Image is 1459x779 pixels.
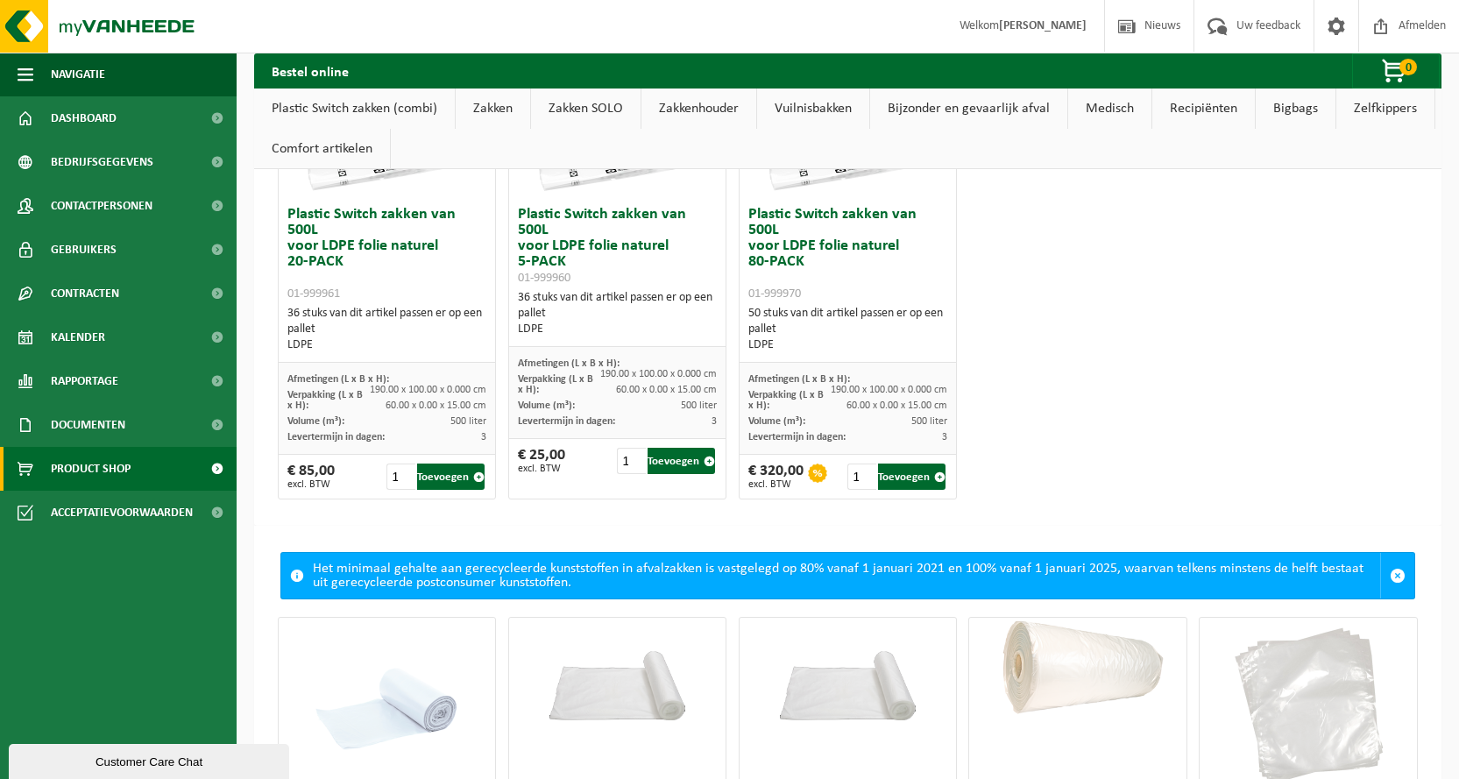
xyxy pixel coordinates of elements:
span: Kalender [51,315,105,359]
div: € 85,00 [287,464,335,490]
span: 500 liter [450,416,486,427]
a: Zakken [456,89,530,129]
span: 60.00 x 0.00 x 15.00 cm [846,400,947,411]
span: 190.00 x 100.00 x 0.000 cm [600,369,717,379]
span: Verpakking (L x B x H): [518,374,593,395]
span: 01-999970 [748,287,801,301]
h3: Plastic Switch zakken van 500L voor LDPE folie naturel 80-PACK [748,207,948,301]
span: 60.00 x 0.00 x 15.00 cm [616,385,717,395]
button: Toevoegen [648,448,715,474]
h3: Plastic Switch zakken van 500L voor LDPE folie naturel 5-PACK [518,207,718,286]
span: 500 liter [911,416,947,427]
span: Rapportage [51,359,118,403]
span: 3 [942,432,947,443]
span: Volume (m³): [748,416,805,427]
img: 01-000547 [509,618,726,726]
a: Zakken SOLO [531,89,641,129]
span: 60.00 x 0.00 x 15.00 cm [386,400,486,411]
a: Plastic Switch zakken (combi) [254,89,455,129]
a: Medisch [1068,89,1151,129]
div: LDPE [287,337,487,353]
img: 01-000552 [740,618,957,726]
div: Het minimaal gehalte aan gerecycleerde kunststoffen in afvalzakken is vastgelegd op 80% vanaf 1 j... [313,553,1380,598]
a: Zelfkippers [1336,89,1434,129]
span: 3 [481,432,486,443]
span: Contactpersonen [51,184,152,228]
span: 01-999960 [518,272,570,285]
div: € 25,00 [518,448,565,474]
span: 190.00 x 100.00 x 0.000 cm [831,385,947,395]
div: 36 stuks van dit artikel passen er op een pallet [518,290,718,337]
span: Bedrijfsgegevens [51,140,153,184]
div: 50 stuks van dit artikel passen er op een pallet [748,306,948,353]
span: 190.00 x 100.00 x 0.000 cm [370,385,486,395]
span: Verpakking (L x B x H): [748,390,824,411]
img: 01-000551 [969,618,1186,726]
div: LDPE [518,322,718,337]
span: Levertermijn in dagen: [748,432,846,443]
span: Verpakking (L x B x H): [287,390,363,411]
span: Dashboard [51,96,117,140]
h2: Bestel online [254,53,366,88]
a: Bigbags [1256,89,1335,129]
span: Afmetingen (L x B x H): [287,374,389,385]
button: Toevoegen [417,464,485,490]
span: 3 [712,416,717,427]
span: Volume (m³): [518,400,575,411]
h3: Plastic Switch zakken van 500L voor LDPE folie naturel 20-PACK [287,207,487,301]
a: Zakkenhouder [641,89,756,129]
div: 36 stuks van dit artikel passen er op een pallet [287,306,487,353]
span: Product Shop [51,447,131,491]
a: Comfort artikelen [254,129,390,169]
span: 0 [1399,59,1417,75]
span: excl. BTW [287,479,335,490]
span: 01-999961 [287,287,340,301]
a: Recipiënten [1152,89,1255,129]
strong: [PERSON_NAME] [999,19,1087,32]
iframe: chat widget [9,740,293,779]
input: 1 [617,448,646,474]
button: 0 [1352,53,1440,89]
span: Volume (m³): [287,416,344,427]
span: Afmetingen (L x B x H): [748,374,850,385]
div: LDPE [748,337,948,353]
div: € 320,00 [748,464,804,490]
span: 500 liter [681,400,717,411]
span: Afmetingen (L x B x H): [518,358,620,369]
span: Documenten [51,403,125,447]
span: Navigatie [51,53,105,96]
a: Bijzonder en gevaarlijk afval [870,89,1067,129]
a: Sluit melding [1380,553,1414,598]
input: 1 [386,464,415,490]
a: Vuilnisbakken [757,89,869,129]
span: excl. BTW [518,464,565,474]
span: excl. BTW [748,479,804,490]
span: Levertermijn in dagen: [287,432,385,443]
input: 1 [847,464,876,490]
span: Levertermijn in dagen: [518,416,615,427]
span: Contracten [51,272,119,315]
span: Gebruikers [51,228,117,272]
button: Toevoegen [878,464,946,490]
span: Acceptatievoorwaarden [51,491,193,535]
